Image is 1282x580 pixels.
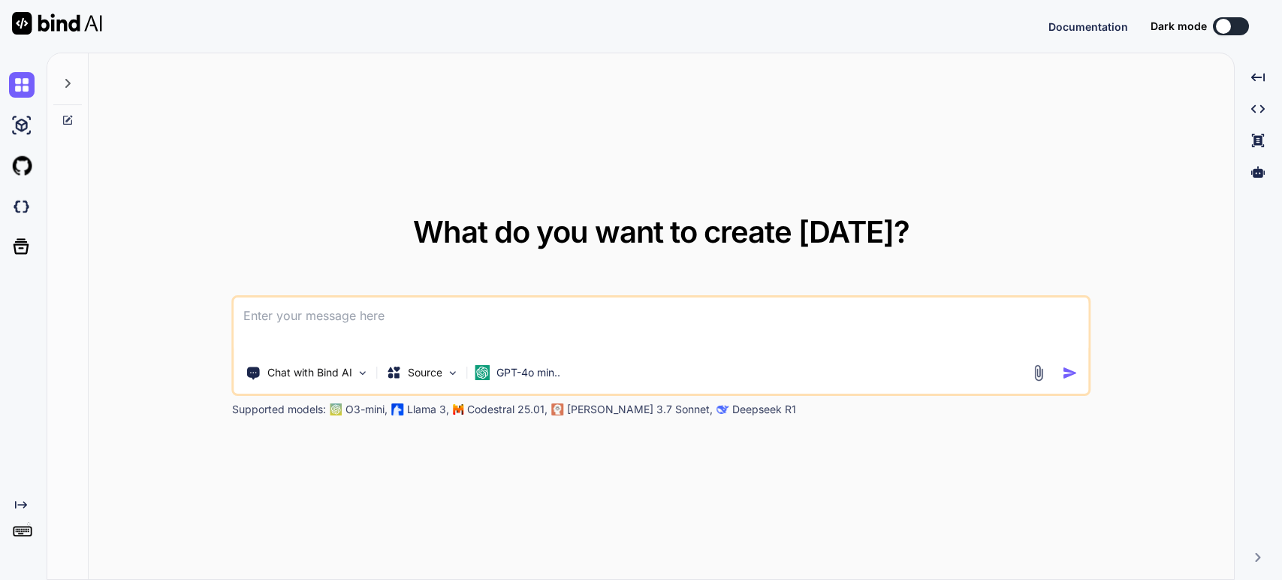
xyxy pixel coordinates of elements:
[330,403,342,415] img: GPT-4
[408,365,442,380] p: Source
[12,12,102,35] img: Bind AI
[407,402,449,417] p: Llama 3,
[1048,19,1128,35] button: Documentation
[9,153,35,179] img: githubLight
[467,402,547,417] p: Codestral 25.01,
[357,367,370,379] img: Pick Tools
[475,365,490,380] img: GPT-4o mini
[1062,365,1078,381] img: icon
[1151,19,1207,34] span: Dark mode
[567,402,713,417] p: [PERSON_NAME] 3.7 Sonnet,
[732,402,796,417] p: Deepseek R1
[447,367,460,379] img: Pick Models
[717,403,729,415] img: claude
[9,194,35,219] img: darkCloudIdeIcon
[1048,20,1128,33] span: Documentation
[454,404,464,415] img: Mistral-AI
[552,403,564,415] img: claude
[413,213,909,250] span: What do you want to create [DATE]?
[9,72,35,98] img: chat
[392,403,404,415] img: Llama2
[496,365,560,380] p: GPT-4o min..
[1030,364,1047,382] img: attachment
[345,402,388,417] p: O3-mini,
[232,402,326,417] p: Supported models:
[267,365,352,380] p: Chat with Bind AI
[9,113,35,138] img: ai-studio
